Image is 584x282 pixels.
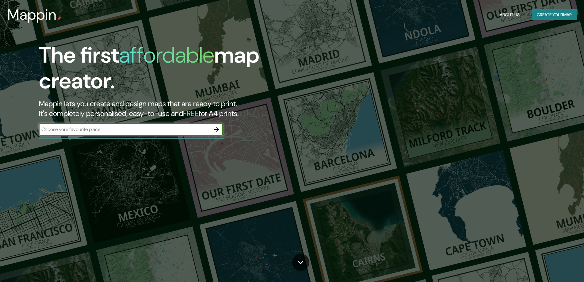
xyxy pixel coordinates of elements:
[57,16,62,21] img: mappin-pin
[532,9,577,21] button: Create yourmap
[183,109,199,118] h5: FREE
[497,9,522,21] button: About Us
[39,99,331,118] h2: Mappin lets you create and design maps that are ready to print. It's completely personalised, eas...
[7,6,57,23] h3: Mappin
[39,126,211,133] input: Choose your favourite place
[39,42,331,99] h1: The first map creator.
[119,41,214,69] h1: affordable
